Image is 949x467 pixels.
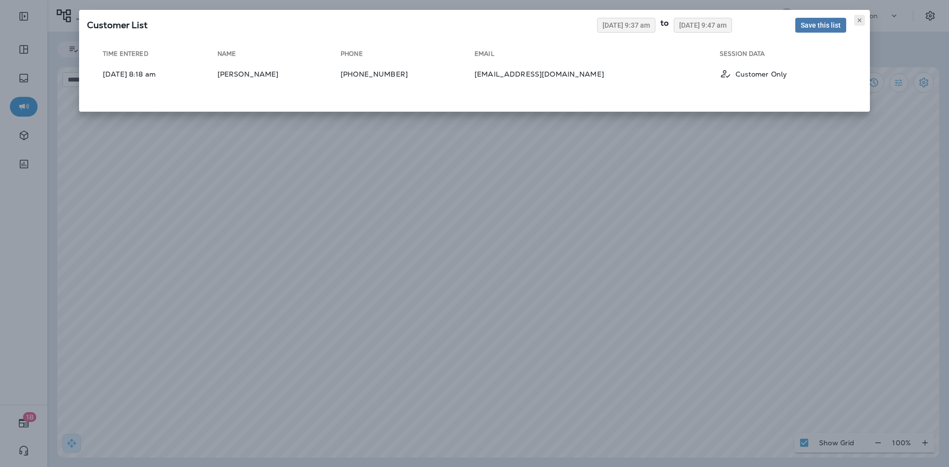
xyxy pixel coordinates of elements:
[720,50,855,62] th: Session Data
[217,64,341,84] td: [PERSON_NAME]
[474,50,720,62] th: Email
[474,64,720,84] td: [EMAIL_ADDRESS][DOMAIN_NAME]
[341,50,474,62] th: Phone
[674,18,732,33] button: [DATE] 9:47 am
[87,19,147,31] span: SQL
[95,50,217,62] th: Time Entered
[341,64,474,84] td: [PHONE_NUMBER]
[801,22,841,29] span: Save this list
[720,68,847,80] div: Customer Only
[679,22,727,29] span: [DATE] 9:47 am
[795,18,846,33] button: Save this list
[735,70,787,78] p: Customer Only
[217,50,341,62] th: Name
[95,64,217,84] td: [DATE] 8:18 am
[603,22,650,29] span: [DATE] 9:37 am
[597,18,655,33] button: [DATE] 9:37 am
[655,18,674,33] div: to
